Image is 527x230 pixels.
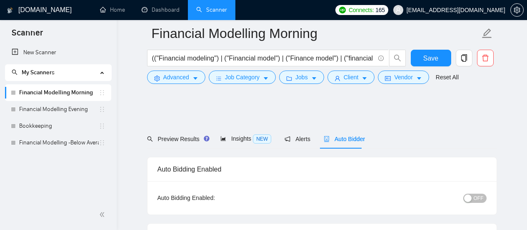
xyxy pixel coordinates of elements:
span: bars [216,75,222,81]
input: Scanner name... [152,23,480,44]
a: Financial Modelling Evening [19,101,99,118]
div: Auto Bidding Enabled: [157,193,267,202]
span: setting [154,75,160,81]
span: 165 [375,5,385,15]
span: info-circle [378,56,384,61]
div: Auto Bidding Enabled [157,157,487,181]
button: setting [510,3,524,17]
span: user [335,75,340,81]
button: barsJob Categorycaret-down [209,71,276,84]
span: search [147,136,153,142]
a: searchScanner [196,6,227,13]
button: settingAdvancedcaret-down [147,71,205,84]
span: holder [99,139,105,146]
span: Alerts [285,136,310,142]
span: robot [324,136,330,142]
span: delete [477,54,493,62]
span: Preview Results [147,136,207,142]
span: search [12,69,17,75]
button: search [389,50,406,66]
li: Financial Modelling -Below Average [5,134,111,151]
span: holder [99,106,105,113]
span: NEW [253,134,271,144]
span: copy [456,54,472,62]
span: Job Category [225,73,260,82]
li: Financial Modelling Morning [5,84,111,101]
button: Save [411,50,451,66]
li: Bookkeeping [5,118,111,134]
span: edit [482,28,492,39]
a: dashboardDashboard [142,6,180,13]
button: delete [477,50,494,66]
span: Client [344,73,359,82]
span: notification [285,136,290,142]
span: Save [423,53,438,63]
a: New Scanner [12,44,105,61]
a: Reset All [436,73,459,82]
span: folder [286,75,292,81]
span: Advanced [163,73,189,82]
a: Financial Modelling Morning [19,84,99,101]
span: Vendor [394,73,412,82]
span: caret-down [416,75,422,81]
div: Tooltip anchor [203,135,210,142]
li: New Scanner [5,44,111,61]
span: My Scanners [12,69,55,76]
button: copy [456,50,472,66]
li: Financial Modelling Evening [5,101,111,118]
span: caret-down [192,75,198,81]
a: Financial Modelling -Below Average [19,134,99,151]
a: Bookkeeping [19,118,99,134]
img: logo [7,4,13,17]
span: caret-down [263,75,269,81]
a: homeHome [100,6,125,13]
span: caret-down [362,75,367,81]
span: My Scanners [22,69,55,76]
button: folderJobscaret-down [279,71,324,84]
span: caret-down [311,75,317,81]
button: userClientcaret-down [327,71,375,84]
input: Search Freelance Jobs... [152,53,375,63]
span: holder [99,89,105,96]
span: Scanner [5,27,50,44]
a: setting [510,7,524,13]
button: idcardVendorcaret-down [378,71,429,84]
img: upwork-logo.png [339,7,346,13]
span: double-left [99,210,107,219]
span: Auto Bidder [324,136,365,142]
span: Insights [220,135,271,142]
iframe: Intercom live chat [499,202,519,222]
span: idcard [385,75,391,81]
span: OFF [474,194,484,203]
span: Connects: [349,5,374,15]
span: user [395,7,401,13]
span: area-chart [220,136,226,142]
span: holder [99,123,105,129]
span: Jobs [295,73,308,82]
span: search [390,54,405,62]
